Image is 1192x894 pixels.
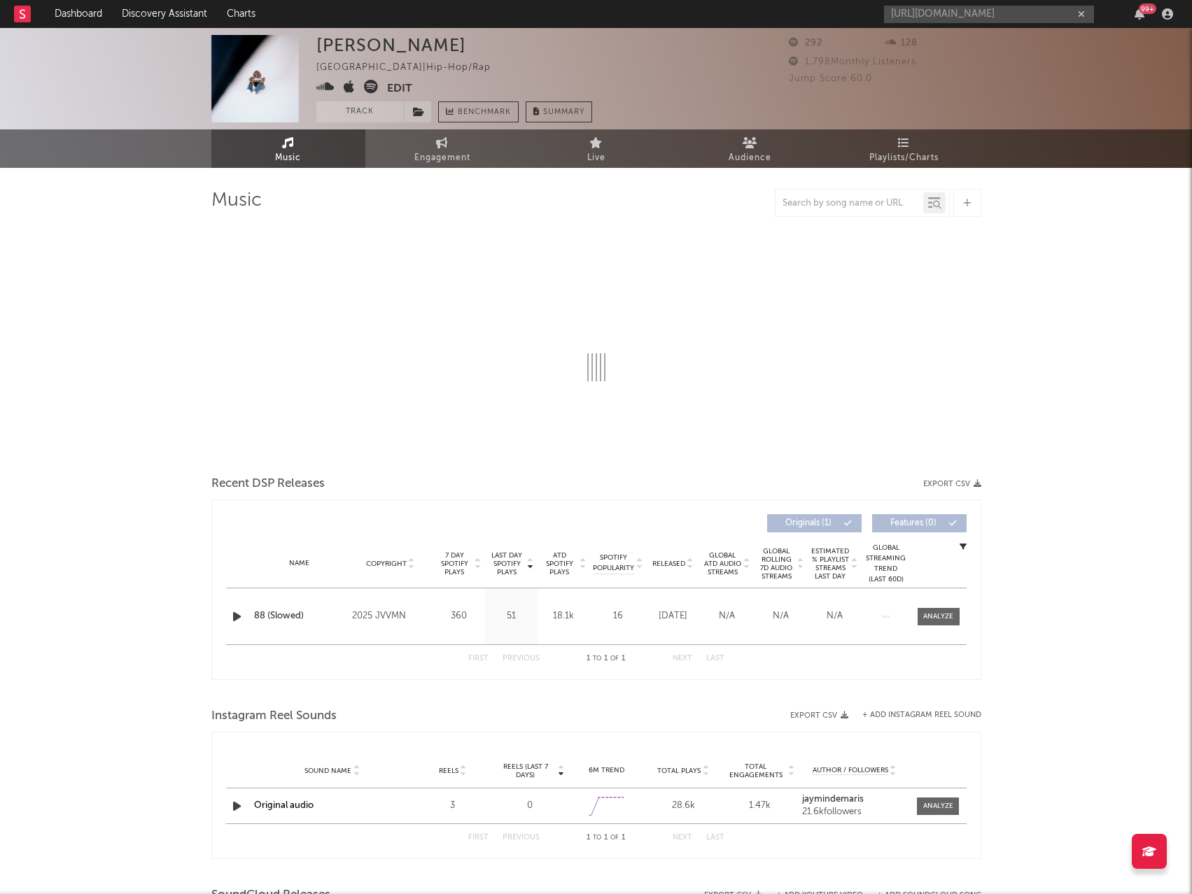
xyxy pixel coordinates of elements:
[811,609,858,623] div: N/A
[519,129,673,168] a: Live
[881,519,946,527] span: Features ( 0 )
[673,655,692,662] button: Next
[541,609,587,623] div: 18.1k
[767,514,862,532] button: Originals(1)
[366,560,407,568] span: Copyright
[436,551,473,576] span: 7 Day Spotify Plays
[1135,8,1144,20] button: 99+
[1139,3,1156,14] div: 99 +
[706,834,724,842] button: Last
[568,830,645,846] div: 1 1 1
[703,551,742,576] span: Global ATD Audio Streams
[568,651,645,667] div: 1 1 1
[776,519,841,527] span: Originals ( 1 )
[802,807,907,817] div: 21.6k followers
[468,834,489,842] button: First
[872,514,967,532] button: Features(0)
[673,834,692,842] button: Next
[594,609,643,623] div: 16
[211,129,365,168] a: Music
[365,129,519,168] a: Engagement
[725,762,787,779] span: Total Engagements
[526,101,592,122] button: Summary
[885,38,918,48] span: 128
[789,38,822,48] span: 292
[729,150,771,166] span: Audience
[725,799,795,813] div: 1.47k
[495,762,556,779] span: Reels (last 7 days)
[757,547,796,581] span: Global Rolling 7D Audio Streams
[254,609,346,623] a: 88 (Slowed)
[458,104,511,121] span: Benchmark
[657,767,701,775] span: Total Plays
[489,609,534,623] div: 51
[439,767,458,775] span: Reels
[827,129,981,168] a: Playlists/Charts
[813,766,888,775] span: Author / Followers
[776,198,923,209] input: Search by song name or URL
[352,608,428,625] div: 2025 JVVMN
[789,74,872,83] span: Jump Score: 60.0
[703,609,750,623] div: N/A
[436,609,482,623] div: 360
[572,765,642,776] div: 6M Trend
[254,558,346,569] div: Name
[610,655,619,662] span: of
[587,150,605,166] span: Live
[254,801,314,810] a: Original audio
[211,708,337,725] span: Instagram Reel Sounds
[652,560,685,568] span: Released
[923,480,981,488] button: Export CSV
[862,711,981,719] button: + Add Instagram Reel Sound
[316,59,507,76] div: [GEOGRAPHIC_DATA] | Hip-Hop/Rap
[418,799,488,813] div: 3
[706,655,724,662] button: Last
[414,150,470,166] span: Engagement
[387,80,412,97] button: Edit
[650,609,696,623] div: [DATE]
[503,655,540,662] button: Previous
[673,129,827,168] a: Audience
[884,6,1094,23] input: Search for artists
[593,553,634,574] span: Spotify Popularity
[811,547,850,581] span: Estimated % Playlist Streams Last Day
[865,543,907,585] div: Global Streaming Trend (Last 60D)
[789,57,916,66] span: 1,798 Monthly Listeners
[211,476,325,492] span: Recent DSP Releases
[503,834,540,842] button: Previous
[593,835,601,841] span: to
[802,795,864,804] strong: jaymindemaris
[468,655,489,662] button: First
[304,767,351,775] span: Sound Name
[316,35,466,55] div: [PERSON_NAME]
[495,799,565,813] div: 0
[757,609,804,623] div: N/A
[316,101,404,122] button: Track
[610,835,619,841] span: of
[275,150,301,166] span: Music
[848,711,981,719] div: + Add Instagram Reel Sound
[802,795,907,804] a: jaymindemaris
[593,655,601,662] span: to
[648,799,718,813] div: 28.6k
[543,108,584,116] span: Summary
[438,101,519,122] a: Benchmark
[790,711,848,720] button: Export CSV
[869,150,939,166] span: Playlists/Charts
[541,551,578,576] span: ATD Spotify Plays
[489,551,526,576] span: Last Day Spotify Plays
